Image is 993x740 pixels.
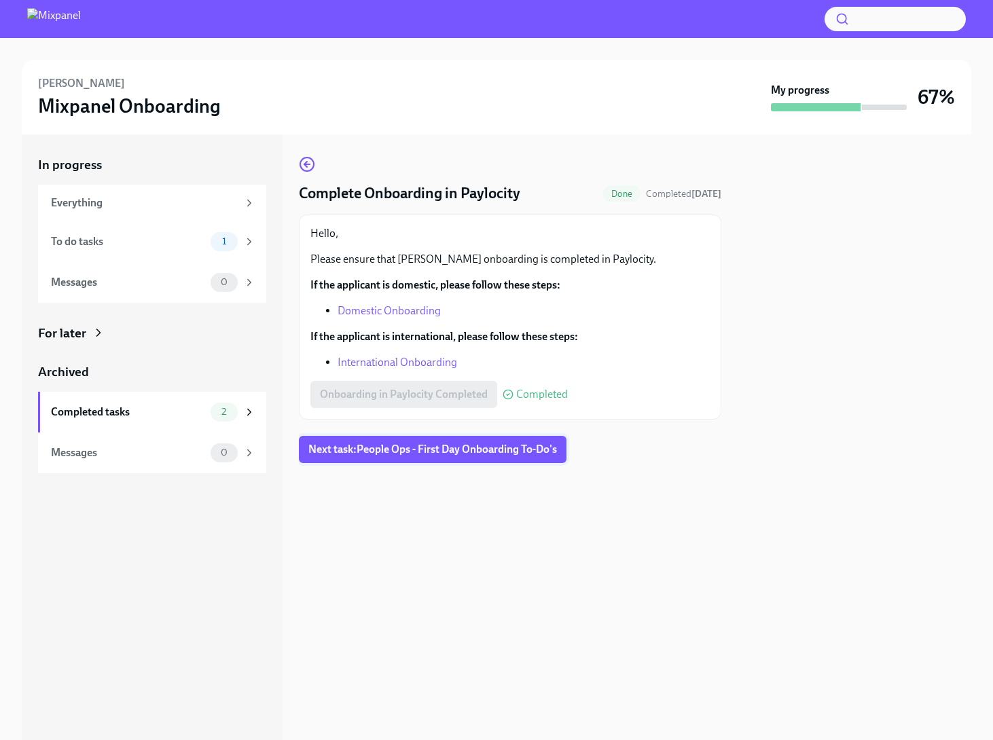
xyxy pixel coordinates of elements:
[51,405,205,420] div: Completed tasks
[38,76,125,91] h6: [PERSON_NAME]
[51,234,205,249] div: To do tasks
[214,236,234,246] span: 1
[38,325,86,342] div: For later
[213,447,236,458] span: 0
[38,392,266,432] a: Completed tasks2
[51,275,205,290] div: Messages
[38,325,266,342] a: For later
[213,277,236,287] span: 0
[299,436,566,463] button: Next task:People Ops - First Day Onboarding To-Do's
[51,196,238,210] div: Everything
[310,330,578,343] strong: If the applicant is international, please follow these steps:
[516,389,568,400] span: Completed
[38,363,266,381] a: Archived
[38,432,266,473] a: Messages0
[691,188,721,200] strong: [DATE]
[38,94,221,118] h3: Mixpanel Onboarding
[646,187,721,200] span: October 7th, 2025 10:03
[310,278,560,291] strong: If the applicant is domestic, please follow these steps:
[646,188,721,200] span: Completed
[299,183,520,204] h4: Complete Onboarding in Paylocity
[38,221,266,262] a: To do tasks1
[308,443,557,456] span: Next task : People Ops - First Day Onboarding To-Do's
[310,226,710,241] p: Hello,
[213,407,234,417] span: 2
[27,8,81,30] img: Mixpanel
[338,356,457,369] a: International Onboarding
[310,252,710,267] p: Please ensure that [PERSON_NAME] onboarding is completed in Paylocity.
[38,156,266,174] a: In progress
[918,85,955,109] h3: 67%
[38,262,266,303] a: Messages0
[38,185,266,221] a: Everything
[51,445,205,460] div: Messages
[338,304,441,317] a: Domestic Onboarding
[603,189,640,199] span: Done
[771,83,829,98] strong: My progress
